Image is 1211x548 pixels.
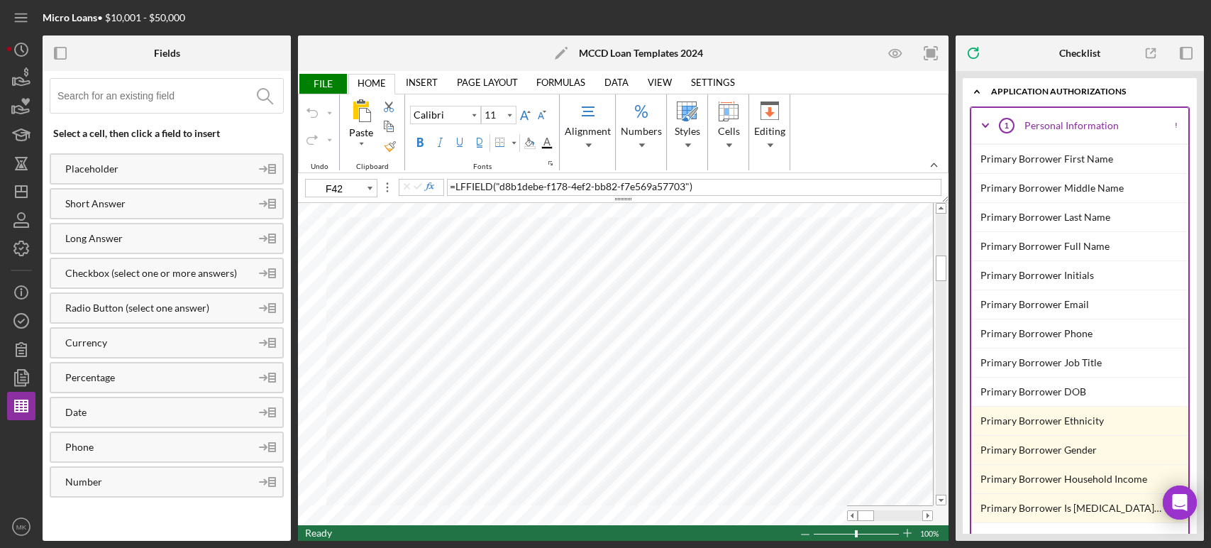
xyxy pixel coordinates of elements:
[516,106,533,124] button: Increase Font Size
[51,372,250,383] div: Percentage
[450,180,455,192] span: =
[980,174,1188,202] div: Primary Borrower Middle Name
[345,126,377,154] div: All
[980,465,1188,493] div: Primary Borrower Household Income
[980,378,1188,406] div: Primary Borrower DOB
[1059,48,1100,59] div: Checklist
[468,163,497,171] div: Fonts
[538,134,555,151] div: Font Color
[508,133,519,153] div: Border
[718,126,740,137] span: Cells
[496,180,690,192] span: "d8b1debe-f178-4ef2-bb82-f7e569a57703"
[51,442,250,453] div: Phone
[16,523,27,531] text: MK
[346,126,376,140] div: Paste
[980,145,1188,173] div: Primary Borrower First Name
[491,134,508,151] div: Border
[1175,121,1178,130] div: !
[855,530,858,537] div: Zoom
[471,134,488,151] label: Double Underline
[562,94,614,170] div: Alignment
[382,138,399,155] label: Format Painter
[401,181,412,192] button: Cancel Edit
[343,95,379,155] button: All
[51,163,250,175] div: Placeholder
[350,163,394,171] div: Clipboard
[565,126,611,137] span: Alignment
[596,72,637,92] a: DATA
[51,476,250,488] div: Number
[618,94,665,170] div: Numbers
[621,126,662,137] span: Numbers
[349,73,394,93] a: HOME
[43,12,185,23] div: • $10,001 - $50,000
[305,163,334,171] div: Undo
[397,72,446,92] a: INSERT
[533,106,551,124] button: Decrease Font Size
[51,302,250,314] div: Radio Button (select one answer)
[1005,121,1009,130] tspan: 1
[491,133,519,153] button: Border
[51,268,250,279] div: Checkbox (select one or more answers)
[579,48,703,59] b: MCCD Loan Templates 2024
[411,108,447,122] div: Calibri
[751,94,788,170] div: Editing
[481,106,516,124] div: Font Size
[51,407,250,418] div: Date
[493,180,496,192] span: (
[980,232,1188,261] div: Primary Borrower Full Name
[980,261,1188,290] div: Primary Borrower Initials
[424,181,435,192] button: Insert Function
[43,11,97,23] b: Micro Loans
[455,180,493,192] span: LFFIELD
[902,525,913,541] div: Zoom In
[754,126,785,137] span: Editing
[376,179,399,196] span: Splitter
[51,337,250,349] div: Currency
[380,98,400,115] button: Cut
[305,527,332,539] span: Ready
[639,72,680,92] a: VIEW
[451,134,468,151] label: Underline
[521,134,538,151] div: Background Color
[800,527,811,542] div: Zoom Out
[929,160,939,170] button: collapsedRibbon
[7,513,35,541] button: MK
[980,436,1188,464] div: Primary Borrower Gender
[669,94,706,170] div: Styles
[690,180,692,192] span: )
[51,233,250,244] div: Long Answer
[431,134,448,151] label: Italic
[980,290,1188,319] div: Primary Borrower Email
[410,106,481,124] button: Font Family
[991,87,1179,96] div: Application Authorizations
[447,179,941,196] div: Formula Bar
[545,158,556,169] button: Fonts
[305,525,332,541] div: In Ready mode
[1024,120,1164,131] div: Personal Information
[980,494,1188,522] div: Primary Borrower Is [MEDICAL_DATA] Individual
[980,319,1188,348] div: Primary Borrower Phone
[1163,486,1197,520] div: Open Intercom Messenger
[682,72,743,92] a: SETTINGS
[920,525,941,541] div: Zoom level. Click to open the Zoom dialog box.
[980,203,1188,231] div: Primary Borrower Last Name
[53,128,284,139] div: Select a cell, then click a field to insert
[448,72,526,92] a: PAGE LAYOUT
[980,349,1188,377] div: Primary Borrower Job Title
[154,48,180,59] div: Fields
[57,79,283,113] input: Search for an existing field
[528,72,594,92] a: FORMULAS
[51,198,250,209] div: Short Answer
[345,97,377,126] div: All
[813,525,902,541] div: Zoom
[710,94,747,170] div: Cells
[980,407,1188,435] div: Primary Borrower Ethnicity
[412,181,424,192] button: Commit Edit
[411,134,428,151] label: Bold
[920,526,941,542] span: 100%
[380,118,400,135] button: Copy
[675,126,700,137] span: Styles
